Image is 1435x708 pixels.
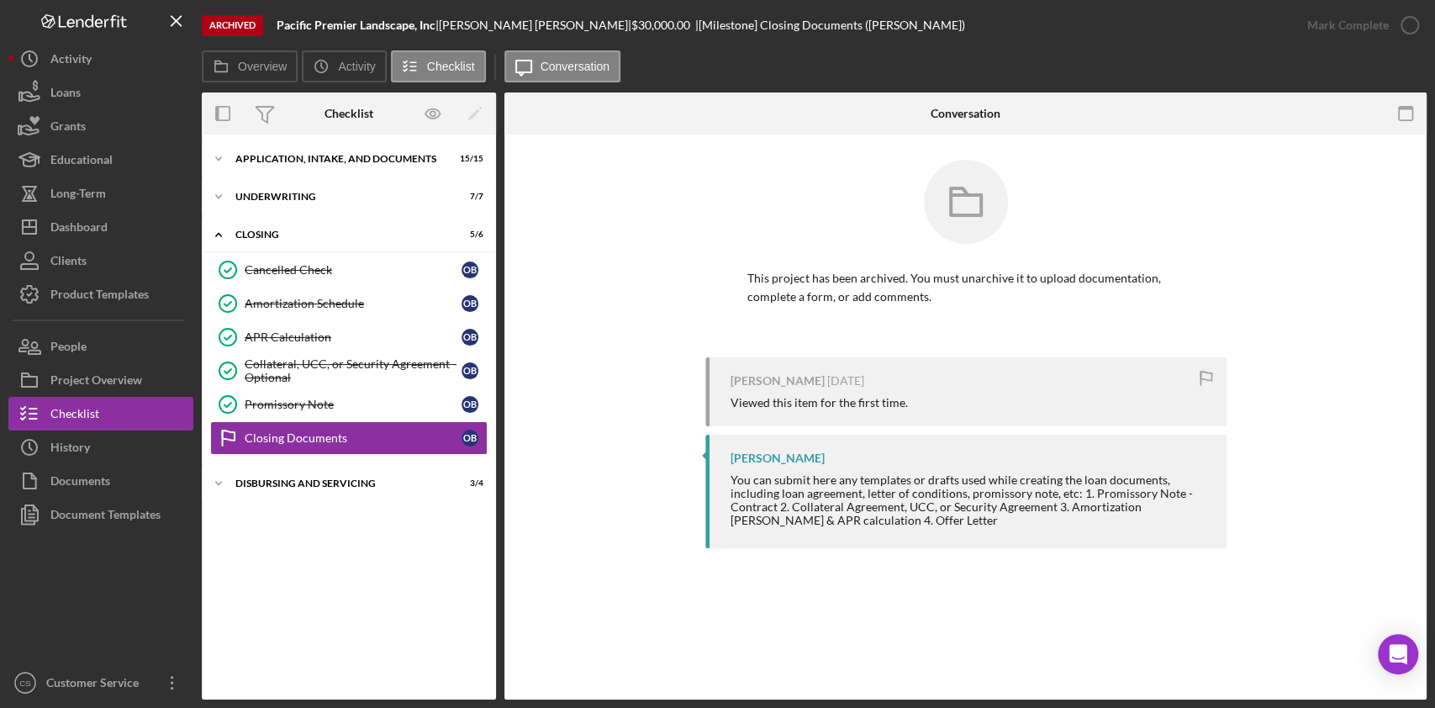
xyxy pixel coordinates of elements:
[245,297,462,310] div: Amortization Schedule
[8,464,193,498] button: Documents
[210,320,488,354] a: APR CalculationOB
[235,192,441,202] div: Underwriting
[324,107,373,120] div: Checklist
[19,679,30,688] text: CS
[210,354,488,388] a: Collateral, UCC, or Security Agreement - OptionalOB
[245,330,462,344] div: APR Calculation
[50,363,142,401] div: Project Overview
[235,478,441,489] div: Disbursing and Servicing
[931,107,1000,120] div: Conversation
[439,18,631,32] div: [PERSON_NAME] [PERSON_NAME] |
[50,210,108,248] div: Dashboard
[541,60,610,73] label: Conversation
[50,143,113,181] div: Educational
[210,287,488,320] a: Amortization ScheduleOB
[277,18,435,32] b: Pacific Premier Landscape, Inc
[631,18,695,32] div: $30,000.00
[42,666,151,704] div: Customer Service
[8,244,193,277] button: Clients
[50,177,106,214] div: Long-Term
[462,396,478,413] div: O B
[8,42,193,76] button: Activity
[8,109,193,143] button: Grants
[827,374,864,388] time: 2023-02-07 19:08
[50,109,86,147] div: Grants
[235,154,441,164] div: Application, Intake, and Documents
[8,210,193,244] button: Dashboard
[238,60,287,73] label: Overview
[245,357,462,384] div: Collateral, UCC, or Security Agreement - Optional
[50,431,90,468] div: History
[731,452,825,465] div: [PERSON_NAME]
[210,253,488,287] a: Cancelled CheckOB
[8,363,193,397] button: Project Overview
[462,329,478,346] div: O B
[731,374,825,388] div: [PERSON_NAME]
[8,330,193,363] button: People
[210,388,488,421] a: Promissory NoteOB
[302,50,386,82] button: Activity
[338,60,375,73] label: Activity
[453,154,483,164] div: 15 / 15
[427,60,475,73] label: Checklist
[8,277,193,311] button: Product Templates
[50,76,81,114] div: Loans
[462,295,478,312] div: O B
[235,230,441,240] div: Closing
[245,431,462,445] div: Closing Documents
[50,330,87,367] div: People
[50,244,87,282] div: Clients
[50,277,149,315] div: Product Templates
[202,15,263,36] div: Archived
[453,478,483,489] div: 3 / 4
[8,397,193,431] button: Checklist
[210,421,488,455] a: Closing DocumentsOB
[50,464,110,502] div: Documents
[245,398,462,411] div: Promissory Note
[245,263,462,277] div: Cancelled Check
[1290,8,1427,42] button: Mark Complete
[462,430,478,446] div: O B
[50,397,99,435] div: Checklist
[462,262,478,278] div: O B
[391,50,486,82] button: Checklist
[8,431,193,464] button: History
[453,230,483,240] div: 5 / 6
[695,18,965,32] div: | [Milestone] Closing Documents ([PERSON_NAME])
[8,143,193,177] button: Educational
[504,50,621,82] button: Conversation
[731,396,908,409] div: Viewed this item for the first time.
[462,362,478,379] div: O B
[8,76,193,109] button: Loans
[50,42,92,80] div: Activity
[202,50,298,82] button: Overview
[1378,634,1418,674] div: Open Intercom Messenger
[277,18,439,32] div: |
[50,498,161,536] div: Document Templates
[1307,8,1389,42] div: Mark Complete
[8,177,193,210] button: Long-Term
[8,666,193,700] button: CSCustomer Service
[8,498,193,531] button: Document Templates
[747,269,1184,307] p: This project has been archived. You must unarchive it to upload documentation, complete a form, o...
[731,473,1210,527] div: You can submit here any templates or drafts used while creating the loan documents, including loa...
[453,192,483,202] div: 7 / 7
